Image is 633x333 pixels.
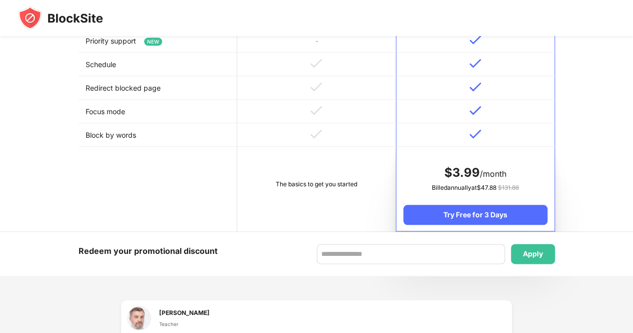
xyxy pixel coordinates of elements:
div: /month [403,165,547,181]
div: Teacher [159,320,210,328]
img: v-grey.svg [310,129,322,139]
div: [PERSON_NAME] [159,308,210,317]
div: Redeem your promotional discount [79,244,218,258]
td: Redirect blocked page [79,76,237,100]
span: $ 131.88 [498,184,519,191]
span: $ 3.99 [444,165,480,180]
img: v-blue.svg [469,59,481,68]
div: Apply [523,250,543,258]
img: v-blue.svg [469,35,481,45]
td: Block by words [79,123,237,147]
img: v-grey.svg [310,106,322,115]
td: Schedule [79,53,237,76]
img: v-grey.svg [310,59,322,68]
div: Try Free for 3 Days [403,205,547,225]
td: Focus mode [79,100,237,123]
img: blocksite-icon-black.svg [18,6,103,30]
img: v-blue.svg [469,129,481,139]
img: v-blue.svg [469,106,481,115]
img: testimonial-1.jpg [127,306,151,330]
td: - [237,29,396,53]
td: Priority support [79,29,237,53]
div: The basics to get you started [244,179,389,189]
img: v-grey.svg [310,82,322,92]
img: v-blue.svg [469,82,481,92]
div: Billed annually at $ 47.88 [403,183,547,193]
span: NEW [144,38,162,46]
